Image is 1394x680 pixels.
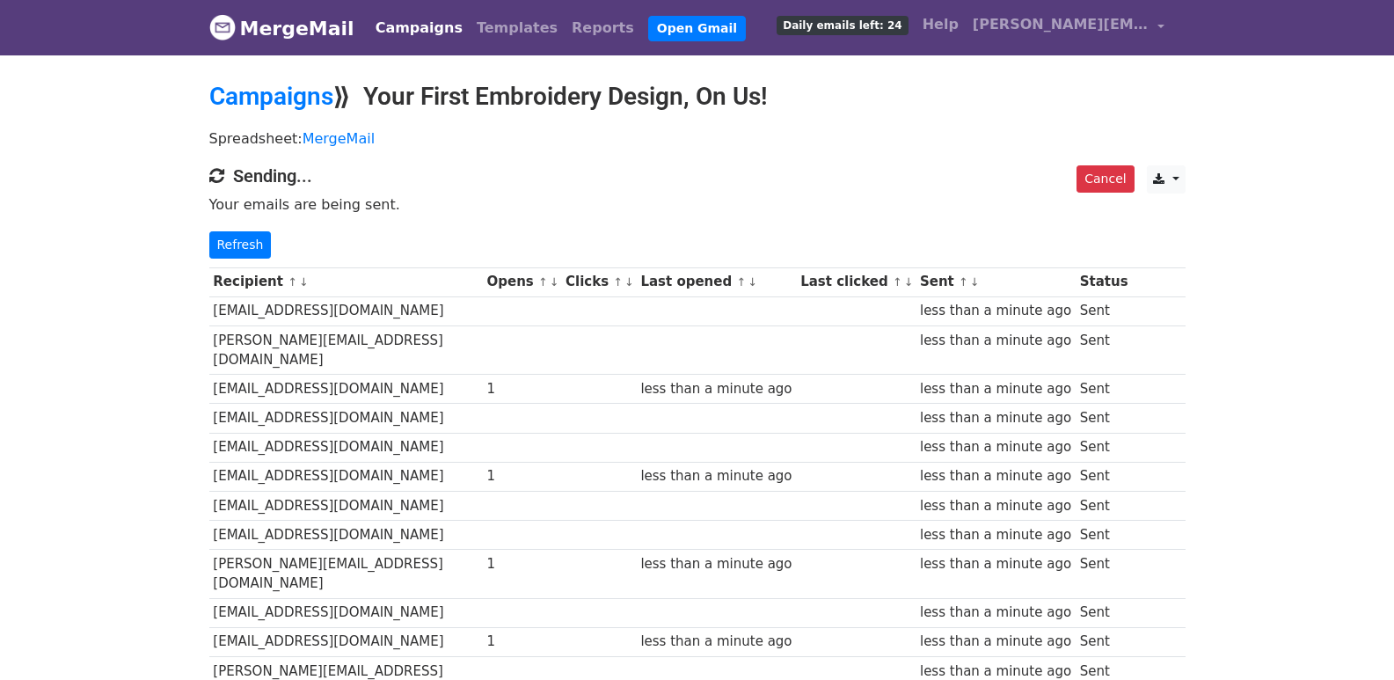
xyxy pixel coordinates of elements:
div: less than a minute ago [920,554,1071,574]
td: Sent [1076,296,1132,325]
h2: ⟫ Your First Embroidery Design, On Us! [209,82,1186,112]
td: Sent [1076,433,1132,462]
td: [EMAIL_ADDRESS][DOMAIN_NAME] [209,491,483,520]
a: ↓ [624,275,634,289]
th: Last clicked [796,267,916,296]
a: Refresh [209,231,272,259]
td: Sent [1076,598,1132,627]
div: 1 [486,632,557,652]
th: Opens [483,267,562,296]
a: ↑ [538,275,548,289]
a: ↓ [550,275,559,289]
th: Clicks [561,267,636,296]
a: Cancel [1077,165,1134,193]
a: ↓ [748,275,757,289]
a: [PERSON_NAME][EMAIL_ADDRESS][DOMAIN_NAME] [966,7,1171,48]
td: Sent [1076,549,1132,598]
a: ↓ [970,275,980,289]
div: less than a minute ago [920,466,1071,486]
h4: Sending... [209,165,1186,186]
a: Help [916,7,966,42]
a: ↑ [959,275,968,289]
div: less than a minute ago [640,554,792,574]
td: [PERSON_NAME][EMAIL_ADDRESS][DOMAIN_NAME] [209,549,483,598]
div: less than a minute ago [640,379,792,399]
div: 1 [486,554,557,574]
div: 1 [486,379,557,399]
div: less than a minute ago [920,301,1071,321]
td: Sent [1076,325,1132,375]
div: less than a minute ago [920,603,1071,623]
td: Sent [1076,462,1132,491]
a: ↑ [736,275,746,289]
a: Campaigns [209,82,333,111]
td: Sent [1076,627,1132,656]
td: [EMAIL_ADDRESS][DOMAIN_NAME] [209,462,483,491]
div: less than a minute ago [920,408,1071,428]
td: Sent [1076,491,1132,520]
a: ↓ [904,275,914,289]
p: Your emails are being sent. [209,195,1186,214]
th: Last opened [637,267,797,296]
span: [PERSON_NAME][EMAIL_ADDRESS][DOMAIN_NAME] [973,14,1149,35]
td: [EMAIL_ADDRESS][DOMAIN_NAME] [209,375,483,404]
td: [EMAIL_ADDRESS][DOMAIN_NAME] [209,598,483,627]
td: [EMAIL_ADDRESS][DOMAIN_NAME] [209,404,483,433]
a: ↓ [299,275,309,289]
a: Daily emails left: 24 [770,7,915,42]
td: [EMAIL_ADDRESS][DOMAIN_NAME] [209,296,483,325]
td: Sent [1076,520,1132,549]
div: less than a minute ago [640,632,792,652]
p: Spreadsheet: [209,129,1186,148]
a: ↑ [893,275,902,289]
a: ↑ [288,275,297,289]
a: ↑ [613,275,623,289]
div: less than a minute ago [640,466,792,486]
div: 1 [486,466,557,486]
td: Sent [1076,404,1132,433]
td: [EMAIL_ADDRESS][DOMAIN_NAME] [209,520,483,549]
a: Reports [565,11,641,46]
div: less than a minute ago [920,331,1071,351]
th: Sent [916,267,1076,296]
a: MergeMail [303,130,375,147]
td: [EMAIL_ADDRESS][DOMAIN_NAME] [209,433,483,462]
td: [PERSON_NAME][EMAIL_ADDRESS][DOMAIN_NAME] [209,325,483,375]
img: MergeMail logo [209,14,236,40]
span: Daily emails left: 24 [777,16,908,35]
a: Templates [470,11,565,46]
th: Recipient [209,267,483,296]
div: less than a minute ago [920,496,1071,516]
td: [EMAIL_ADDRESS][DOMAIN_NAME] [209,627,483,656]
a: MergeMail [209,10,354,47]
div: less than a minute ago [920,632,1071,652]
td: Sent [1076,375,1132,404]
th: Status [1076,267,1132,296]
a: Campaigns [369,11,470,46]
div: less than a minute ago [920,379,1071,399]
div: less than a minute ago [920,437,1071,457]
div: less than a minute ago [920,525,1071,545]
a: Open Gmail [648,16,746,41]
